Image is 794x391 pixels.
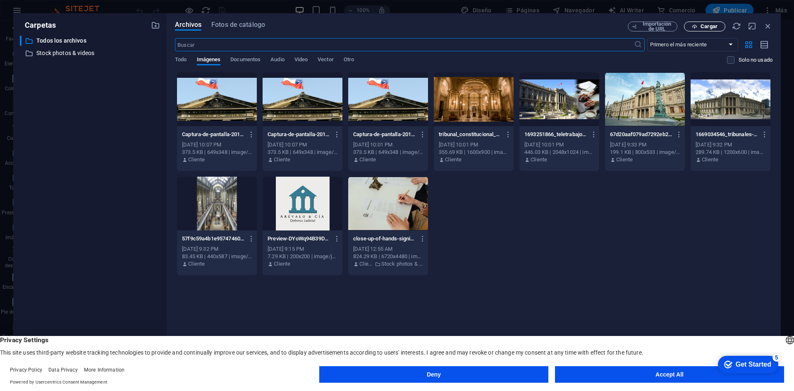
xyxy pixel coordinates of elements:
[344,55,354,66] span: Otro
[268,141,337,149] div: [DATE] 10:07 PM
[353,131,415,138] p: Captura-de-pantalla-2019-03-10-a-las-21.12.57-xRTdQu-st_C2oDHxeThjvA.png
[353,260,423,268] div: Por: Cliente | Carpeta: Stock photos & videos
[763,22,772,31] i: Cerrar
[175,38,634,51] input: Buscar
[524,131,586,138] p: 1693251866_teletrabajo-g1cGeqivqf99dqqeEOFsUQ.jpg
[640,22,674,31] span: Importación de URL
[274,156,290,163] p: Cliente
[381,260,423,268] p: Stock photos & videos
[684,22,725,31] button: Cargar
[628,22,677,31] button: Importación de URL
[268,245,337,253] div: [DATE] 9:15 PM
[175,55,187,66] span: Todo
[197,55,221,66] span: Imágenes
[61,2,69,10] div: 5
[20,36,22,46] div: ​
[182,141,252,149] div: [DATE] 10:07 PM
[36,48,145,58] p: Stock photos & videos
[524,141,594,149] div: [DATE] 10:01 PM
[36,36,145,46] p: Todos los archivos
[439,131,501,138] p: tribunal_constitucional_chile_cover-c8Svkod6K7-ohefDOLfaxw.jpeg
[445,156,462,163] p: Cliente
[270,55,284,66] span: Audio
[531,156,547,163] p: Cliente
[696,131,758,138] p: 1669034546_tribunales-xq2kVEkW_173oXkCUTJxhA.jpg
[268,131,330,138] p: Captura-de-pantalla-2019-03-10-a-las-21.12.57-50S3MTE2w7LxpW7ZFzxldw.png
[188,260,205,268] p: Cliente
[24,9,60,17] div: Get Started
[211,20,265,30] span: Fotos de catálogo
[610,149,680,156] div: 199.1 KB | 800x533 | image/jpeg
[439,141,509,149] div: [DATE] 10:01 PM
[182,245,252,253] div: [DATE] 9:32 PM
[748,22,757,31] i: Minimizar
[696,141,765,149] div: [DATE] 9:32 PM
[610,131,672,138] p: 67d20aaf079ad7292eb2a50ab8cb4259-bZ7QUJ3xhTWL8E0E8IiEGw.jpg
[268,149,337,156] div: 373.5 KB | 649x348 | image/png
[353,235,415,242] p: close-up-of-hands-signing-a-divorce-decree-document-on-a-desk-showcasing-legal-process-jwlSeBT6od...
[274,260,290,268] p: Cliente
[182,235,244,242] p: 57f9c59a4b1e95747460e2fe319143d8-Ni6XtqHo0gVfo6kv9gbRXg.jpg
[439,149,509,156] div: 355.69 KB | 1600x900 | image/jpeg
[616,156,633,163] p: Cliente
[294,55,308,66] span: Video
[182,149,252,156] div: 373.5 KB | 649x348 | image/png
[353,245,423,253] div: [DATE] 12:55 AM
[188,156,205,163] p: Cliente
[268,235,330,242] p: Preview-DYoWq94B39DWqbgoPS8gTw.png
[20,48,160,58] div: Stock photos & videos
[230,55,261,66] span: Documentos
[353,253,423,260] div: 824.29 KB | 6720x4480 | image/jpeg
[696,149,765,156] div: 289.74 KB | 1200x600 | image/jpeg
[739,56,772,64] p: Solo muestra los archivos que no están usándose en el sitio web. Los archivos añadidos durante es...
[268,253,337,260] div: 7.29 KB | 200x200 | image/jpeg
[182,131,244,138] p: Captura-de-pantalla-2019-03-10-a-las-21.12.57-9E4ZA6NVmgWnAXV4EBOtGg.png
[524,149,594,156] div: 446.03 KB | 2048x1024 | image/jpeg
[353,149,423,156] div: 373.5 KB | 649x348 | image/png
[610,141,680,149] div: [DATE] 9:33 PM
[7,4,67,22] div: Get Started 5 items remaining, 0% complete
[702,156,718,163] p: Cliente
[182,253,252,260] div: 83.45 KB | 440x587 | image/jpeg
[20,20,56,31] p: Carpetas
[701,24,717,29] span: Cargar
[732,22,741,31] i: Volver a cargar
[359,156,376,163] p: Cliente
[353,141,423,149] div: [DATE] 10:01 PM
[151,21,160,30] i: Crear carpeta
[175,20,201,30] span: Archivos
[318,55,334,66] span: Vector
[359,260,372,268] p: Cliente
